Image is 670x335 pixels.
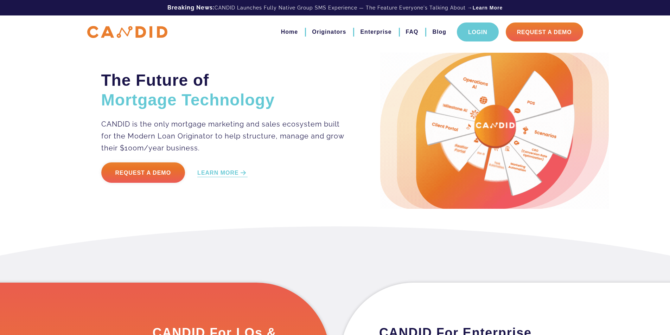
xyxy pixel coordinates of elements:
a: Learn More [473,4,503,11]
a: FAQ [406,26,419,38]
p: CANDID is the only mortgage marketing and sales ecosystem built for the Modern Loan Originator to... [101,118,345,154]
a: LEARN MORE [197,169,248,177]
a: Request A Demo [506,22,583,41]
a: Login [457,22,499,41]
a: Enterprise [360,26,391,38]
span: Mortgage Technology [101,91,275,109]
a: Blog [432,26,446,38]
a: Originators [312,26,346,38]
b: Breaking News: [167,4,215,11]
a: Home [281,26,298,38]
h2: The Future of [101,70,345,110]
img: Candid Hero Image [380,53,609,209]
img: CANDID APP [87,26,167,38]
a: Request a Demo [101,162,185,183]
